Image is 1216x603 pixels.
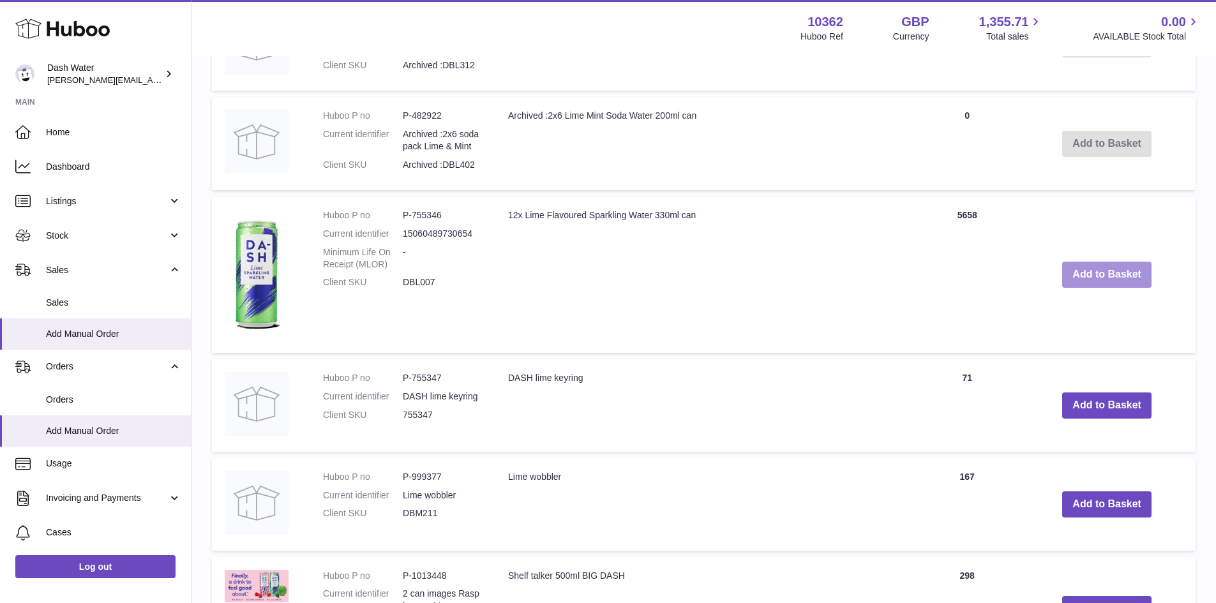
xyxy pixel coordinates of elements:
span: Orders [46,361,168,373]
span: Usage [46,458,181,470]
a: Log out [15,555,176,578]
span: Total sales [986,31,1043,43]
button: Add to Basket [1062,392,1152,419]
dd: 755347 [403,409,483,421]
img: Shelf talker 500ml BIG DASH [225,570,289,602]
td: Lime wobbler [495,458,916,551]
span: 0.00 [1161,13,1186,31]
dt: Client SKU [323,59,403,71]
dd: Archived :2x6 soda pack Lime & Mint [403,128,483,153]
img: james@dash-water.com [15,64,34,84]
dd: 15060489730654 [403,228,483,240]
span: Listings [46,195,168,207]
dt: Huboo P no [323,471,403,483]
span: Sales [46,264,168,276]
span: Add Manual Order [46,425,181,437]
div: Huboo Ref [800,31,843,43]
dt: Huboo P no [323,570,403,582]
button: Add to Basket [1062,491,1152,517]
dt: Minimum Life On Receipt (MLOR) [323,246,403,271]
span: 1,355.71 [979,13,1029,31]
dt: Client SKU [323,159,403,171]
div: Dash Water [47,62,162,86]
td: 0 [916,97,1018,190]
td: Archived :2x6 Lime Mint Soda Water 200ml can [495,97,916,190]
img: Lime wobbler [225,471,289,535]
dt: Client SKU [323,507,403,519]
img: Archived :2x6 Lime Mint Soda Water 200ml can [225,110,289,174]
span: Invoicing and Payments [46,492,168,504]
dt: Huboo P no [323,110,403,122]
td: 167 [916,458,1018,551]
div: Currency [893,31,929,43]
dt: Client SKU [323,409,403,421]
dd: DBL007 [403,276,483,288]
dd: P-999377 [403,471,483,483]
dd: Archived :DBL312 [403,59,483,71]
dd: P-482922 [403,110,483,122]
dd: P-755346 [403,209,483,221]
dt: Current identifier [323,228,403,240]
dt: Current identifier [323,391,403,403]
td: DASH lime keyring [495,359,916,452]
dt: Current identifier [323,489,403,502]
dd: DBM211 [403,507,483,519]
a: 0.00 AVAILABLE Stock Total [1093,13,1201,43]
td: 12x Lime Flavoured Sparkling Water 330ml can [495,197,916,353]
dd: Archived :DBL402 [403,159,483,171]
a: 1,355.71 Total sales [979,13,1044,43]
img: 12x Lime Flavoured Sparkling Water 330ml can [225,209,289,337]
dt: Client SKU [323,276,403,288]
span: Dashboard [46,161,181,173]
span: AVAILABLE Stock Total [1093,31,1201,43]
button: Add to Basket [1062,262,1152,288]
span: Home [46,126,181,138]
td: 71 [916,359,1018,452]
dt: Huboo P no [323,209,403,221]
span: Sales [46,297,181,309]
span: [PERSON_NAME][EMAIL_ADDRESS][DOMAIN_NAME] [47,75,256,85]
dt: Current identifier [323,128,403,153]
span: Orders [46,394,181,406]
span: Add Manual Order [46,328,181,340]
dd: P-1013448 [403,570,483,582]
span: Cases [46,526,181,539]
dt: Huboo P no [323,372,403,384]
img: DASH lime keyring [225,372,289,436]
dd: - [403,246,483,271]
strong: 10362 [807,13,843,31]
dd: Lime wobbler [403,489,483,502]
span: Stock [46,230,168,242]
td: 5658 [916,197,1018,353]
strong: GBP [901,13,929,31]
dd: P-755347 [403,372,483,384]
dd: DASH lime keyring [403,391,483,403]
